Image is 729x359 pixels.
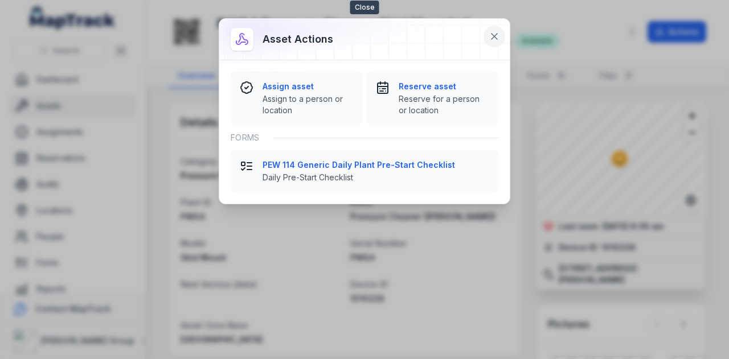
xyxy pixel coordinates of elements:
[367,72,498,125] button: Reserve assetReserve for a person or location
[263,159,489,171] strong: PEW 114 Generic Daily Plant Pre-Start Checklist
[399,93,489,116] span: Reserve for a person or location
[263,93,353,116] span: Assign to a person or location
[231,72,362,125] button: Assign assetAssign to a person or location
[263,31,333,47] h3: Asset actions
[231,125,498,150] div: Forms
[399,81,489,92] strong: Reserve asset
[231,150,498,192] button: PEW 114 Generic Daily Plant Pre-Start ChecklistDaily Pre-Start Checklist
[263,172,489,183] span: Daily Pre-Start Checklist
[263,81,353,92] strong: Assign asset
[350,1,379,14] span: Close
